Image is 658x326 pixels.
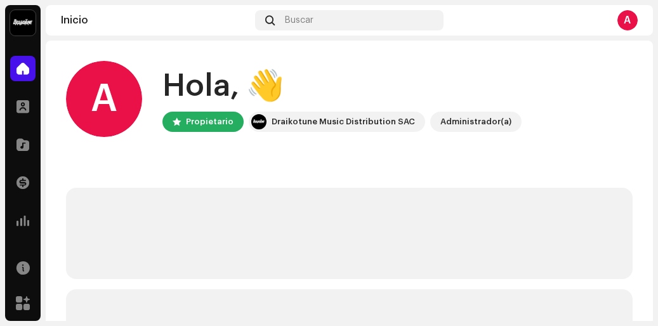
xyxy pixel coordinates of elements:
div: A [66,61,142,137]
img: 10370c6a-d0e2-4592-b8a2-38f444b0ca44 [10,10,36,36]
div: Propietario [186,114,234,129]
div: Draikotune Music Distribution SAC [272,114,415,129]
div: Hola, 👋 [162,66,522,107]
div: Administrador(a) [440,114,511,129]
img: 10370c6a-d0e2-4592-b8a2-38f444b0ca44 [251,114,266,129]
span: Buscar [285,15,313,25]
div: A [617,10,638,30]
div: Inicio [61,15,250,25]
